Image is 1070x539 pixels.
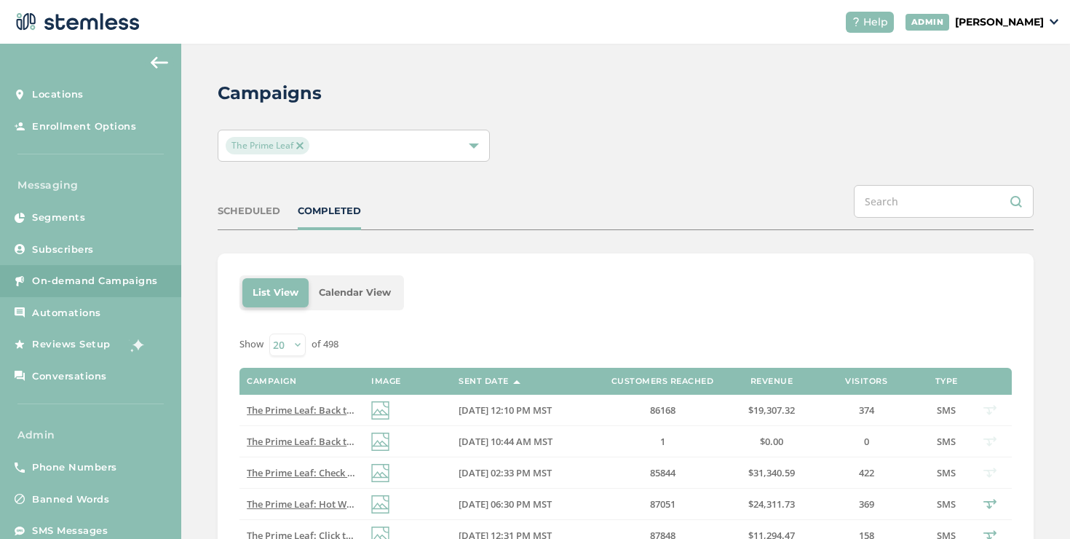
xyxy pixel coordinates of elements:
span: 369 [859,497,874,511]
li: Calendar View [309,278,401,307]
span: [DATE] 10:44 AM MST [459,435,552,448]
span: 0 [864,435,869,448]
span: Enrollment Options [32,119,136,134]
span: The Prime Leaf: Check Out Our New Summer Deals and Fresh BOGOs. Don't Miss out! Reply END to cancel. [247,466,721,479]
label: SMS [932,404,961,417]
label: $31,340.59 [742,467,801,479]
img: icon-help-white-03924b79.svg [852,17,860,26]
label: 05/29/2025 06:30 PM MST [459,498,582,511]
label: 0 [815,436,917,448]
img: icon-close-accent-8a337256.svg [296,142,304,149]
img: glitter-stars-b7820f95.gif [122,330,151,359]
span: $24,311.73 [748,497,795,511]
img: icon-sort-1e1d7615.svg [513,380,520,384]
label: 86168 [597,404,728,417]
iframe: Chat Widget [997,469,1070,539]
label: 06/05/2025 02:33 PM MST [459,467,582,479]
span: The Prime Leaf: Hot Weekend Deals are a Few Clicks Away! Reply END to cancel [247,497,601,511]
label: Image [371,377,401,386]
label: The Prime Leaf: Hot Weekend Deals are a Few Clicks Away! Reply END to cancel [247,498,357,511]
img: icon-img-d887fa0c.svg [371,464,389,482]
li: List View [242,278,309,307]
span: Conversations [32,369,107,384]
h2: Campaigns [218,80,322,106]
span: 86168 [650,404,675,417]
div: SCHEDULED [218,204,280,219]
div: ADMIN [905,14,950,31]
label: 08/22/2025 12:10 PM MST [459,404,582,417]
span: SMS [937,435,956,448]
span: Phone Numbers [32,460,117,475]
img: icon_down-arrow-small-66adaf34.svg [1050,19,1058,25]
label: $0.00 [742,436,801,448]
span: [DATE] 02:33 PM MST [459,466,552,479]
label: 422 [815,467,917,479]
label: of 498 [312,337,338,352]
span: Help [863,15,888,30]
span: 422 [859,466,874,479]
label: SMS [932,436,961,448]
span: $0.00 [760,435,783,448]
label: Type [935,377,958,386]
span: 87051 [650,497,675,511]
span: Segments [32,211,85,225]
img: icon-arrow-back-accent-c549486e.svg [151,57,168,68]
label: Revenue [750,377,793,386]
input: Search [854,185,1034,218]
span: 374 [859,404,874,417]
label: 374 [815,404,917,417]
label: Sent Date [459,377,509,386]
span: The Prime Leaf [226,137,309,154]
span: The Prime Leaf: Back to School BOGOs & deals to reach a higher level of education! Don't miss the... [247,435,796,448]
div: COMPLETED [298,204,361,219]
label: Customers Reached [611,377,714,386]
label: 87051 [597,498,728,511]
span: Banned Words [32,492,109,507]
label: Show [239,337,263,352]
label: 1 [597,436,728,448]
span: SMS [937,497,956,511]
img: icon-img-d887fa0c.svg [371,401,389,420]
span: Locations [32,87,84,102]
label: 85844 [597,467,728,479]
span: [DATE] 06:30 PM MST [459,497,552,511]
span: Subscribers [32,243,94,257]
span: Automations [32,306,101,320]
label: 08/22/2025 10:44 AM MST [459,436,582,448]
span: 85844 [650,466,675,479]
span: Reviews Setup [32,337,111,352]
span: 1 [660,435,665,448]
span: [DATE] 12:10 PM MST [459,404,552,417]
label: The Prime Leaf: Check Out Our New Summer Deals and Fresh BOGOs. Don't Miss out! Reply END to cancel. [247,467,357,479]
label: SMS [932,467,961,479]
label: 369 [815,498,917,511]
span: On-demand Campaigns [32,274,158,288]
img: icon-img-d887fa0c.svg [371,433,389,451]
span: SMS Messages [32,524,108,538]
span: SMS [937,404,956,417]
img: logo-dark-0685b13c.svg [12,7,140,36]
span: $19,307.32 [748,404,795,417]
p: [PERSON_NAME] [955,15,1044,30]
label: $24,311.73 [742,498,801,511]
label: SMS [932,498,961,511]
label: Visitors [845,377,887,386]
label: The Prime Leaf: Back to School BOGOs & deals to reach a higher level of education! Don't miss the... [247,404,357,417]
img: icon-img-d887fa0c.svg [371,495,389,514]
span: The Prime Leaf: Back to School BOGOs & deals to reach a higher level of education! Don't miss the... [247,404,796,417]
span: SMS [937,466,956,479]
label: $19,307.32 [742,404,801,417]
label: Campaign [247,377,296,386]
span: $31,340.59 [748,466,795,479]
label: The Prime Leaf: Back to School BOGOs & deals to reach a higher level of education! Don't miss the... [247,436,357,448]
